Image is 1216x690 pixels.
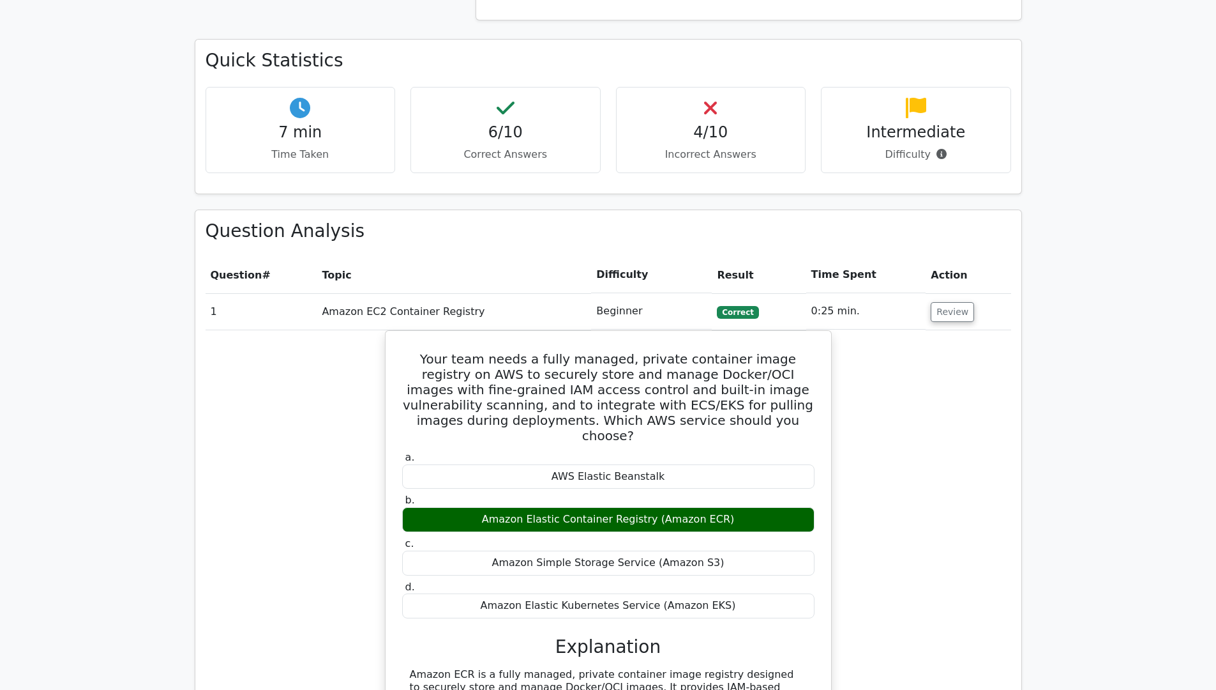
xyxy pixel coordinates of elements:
[627,123,795,142] h4: 4/10
[402,551,814,576] div: Amazon Simple Storage Service (Amazon S3)
[402,507,814,532] div: Amazon Elastic Container Registry (Amazon ECR)
[405,494,415,506] span: b.
[216,147,385,162] p: Time Taken
[402,464,814,489] div: AWS Elastic Beanstalk
[591,293,712,330] td: Beginner
[401,351,816,443] h5: Your team needs a fully managed, private container image registry on AWS to securely store and ma...
[421,123,590,142] h4: 6/10
[317,293,591,330] td: Amazon EC2 Container Registry
[627,147,795,162] p: Incorrect Answers
[806,257,926,293] th: Time Spent
[931,302,974,322] button: Review
[402,594,814,618] div: Amazon Elastic Kubernetes Service (Amazon EKS)
[806,293,926,330] td: 0:25 min.
[206,293,317,330] td: 1
[317,257,591,293] th: Topic
[206,50,1011,72] h3: Quick Statistics
[211,269,262,281] span: Question
[410,636,807,658] h3: Explanation
[421,147,590,162] p: Correct Answers
[405,581,415,593] span: d.
[405,537,414,549] span: c.
[832,123,1000,142] h4: Intermediate
[206,220,1011,242] h3: Question Analysis
[216,123,385,142] h4: 7 min
[591,257,712,293] th: Difficulty
[206,257,317,293] th: #
[717,306,758,319] span: Correct
[712,257,806,293] th: Result
[832,147,1000,162] p: Difficulty
[926,257,1010,293] th: Action
[405,451,415,463] span: a.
